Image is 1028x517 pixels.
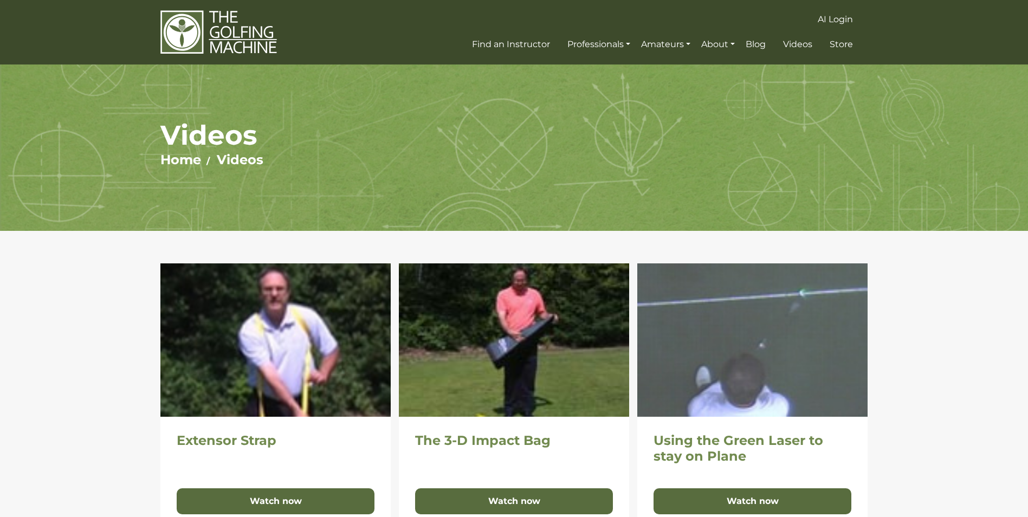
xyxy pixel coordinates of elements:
[699,35,738,54] a: About
[818,14,853,24] span: AI Login
[472,39,550,49] span: Find an Instructor
[746,39,766,49] span: Blog
[160,119,868,152] h1: Videos
[177,488,374,514] button: Watch now
[780,35,815,54] a: Videos
[638,35,693,54] a: Amateurs
[160,10,277,55] img: The Golfing Machine
[830,39,853,49] span: Store
[565,35,633,54] a: Professionals
[160,152,201,167] a: Home
[827,35,856,54] a: Store
[783,39,812,49] span: Videos
[177,433,374,449] h2: Extensor Strap
[743,35,768,54] a: Blog
[415,488,613,514] button: Watch now
[815,10,856,29] a: AI Login
[217,152,263,167] a: Videos
[469,35,553,54] a: Find an Instructor
[415,433,613,449] h2: The 3-D Impact Bag
[654,433,851,464] h2: Using the Green Laser to stay on Plane
[654,488,851,514] button: Watch now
